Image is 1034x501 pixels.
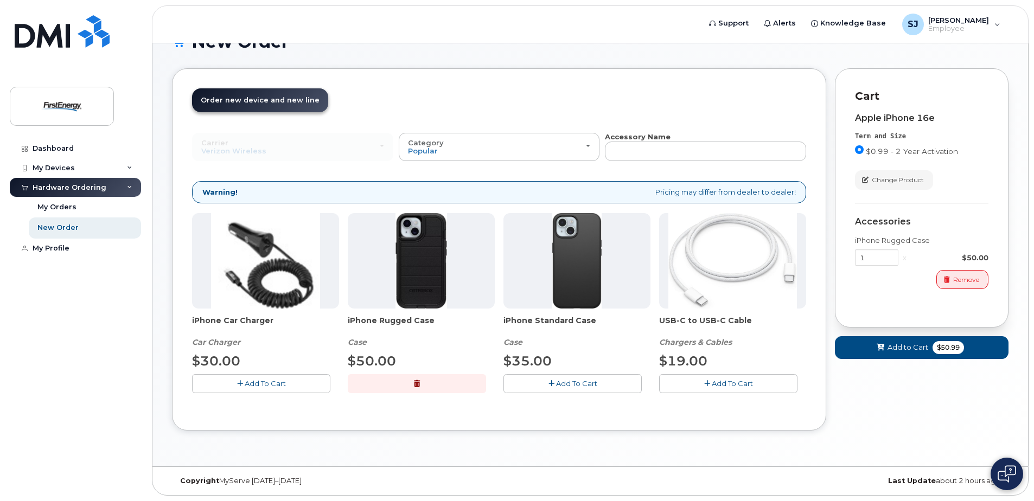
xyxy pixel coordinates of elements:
[820,18,886,29] span: Knowledge Base
[556,379,597,388] span: Add To Cart
[399,133,600,161] button: Category Popular
[192,337,240,347] em: Car Charger
[395,213,447,309] img: Defender.jpg
[898,253,911,263] div: x
[866,147,958,156] span: $0.99 - 2 Year Activation
[855,217,988,227] div: Accessories
[503,337,522,347] em: Case
[928,24,989,33] span: Employee
[730,477,1009,485] div: about 2 hours ago
[201,96,320,104] span: Order new device and new line
[192,374,330,393] button: Add To Cart
[701,12,756,34] a: Support
[408,146,438,155] span: Popular
[872,175,924,185] span: Change Product
[192,315,339,348] div: iPhone Car Charger
[192,353,240,369] span: $30.00
[659,315,806,348] div: USB-C to USB-C Cable
[202,187,238,197] strong: Warning!
[908,18,918,31] span: SJ
[348,337,367,347] em: Case
[756,12,803,34] a: Alerts
[408,138,444,147] span: Category
[348,315,495,348] div: iPhone Rugged Case
[503,353,552,369] span: $35.00
[668,213,797,309] img: USB-C.jpg
[718,18,749,29] span: Support
[803,12,893,34] a: Knowledge Base
[503,374,642,393] button: Add To Cart
[180,477,219,485] strong: Copyright
[192,181,806,203] div: Pricing may differ from dealer to dealer!
[503,315,650,337] span: iPhone Standard Case
[552,213,602,309] img: Symmetry.jpg
[605,132,671,141] strong: Accessory Name
[953,275,979,285] span: Remove
[659,315,806,337] span: USB-C to USB-C Cable
[712,379,753,388] span: Add To Cart
[773,18,796,29] span: Alerts
[936,270,988,289] button: Remove
[933,341,964,354] span: $50.99
[855,88,988,104] p: Cart
[998,465,1016,483] img: Open chat
[855,235,988,246] div: iPhone Rugged Case
[911,253,988,263] div: $50.00
[659,337,732,347] em: Chargers & Cables
[659,353,707,369] span: $19.00
[855,170,933,189] button: Change Product
[895,14,1008,35] div: Schlauch, Jo A
[855,132,988,141] div: Term and Size
[888,477,936,485] strong: Last Update
[245,379,286,388] span: Add To Cart
[888,342,928,352] span: Add to Cart
[928,16,989,24] span: [PERSON_NAME]
[348,353,396,369] span: $50.00
[192,315,339,337] span: iPhone Car Charger
[855,145,864,154] input: $0.99 - 2 Year Activation
[348,315,495,337] span: iPhone Rugged Case
[835,336,1009,358] button: Add to Cart $50.99
[172,477,451,485] div: MyServe [DATE]–[DATE]
[855,113,988,123] div: Apple iPhone 16e
[211,213,320,309] img: iphonesecg.jpg
[659,374,797,393] button: Add To Cart
[503,315,650,348] div: iPhone Standard Case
